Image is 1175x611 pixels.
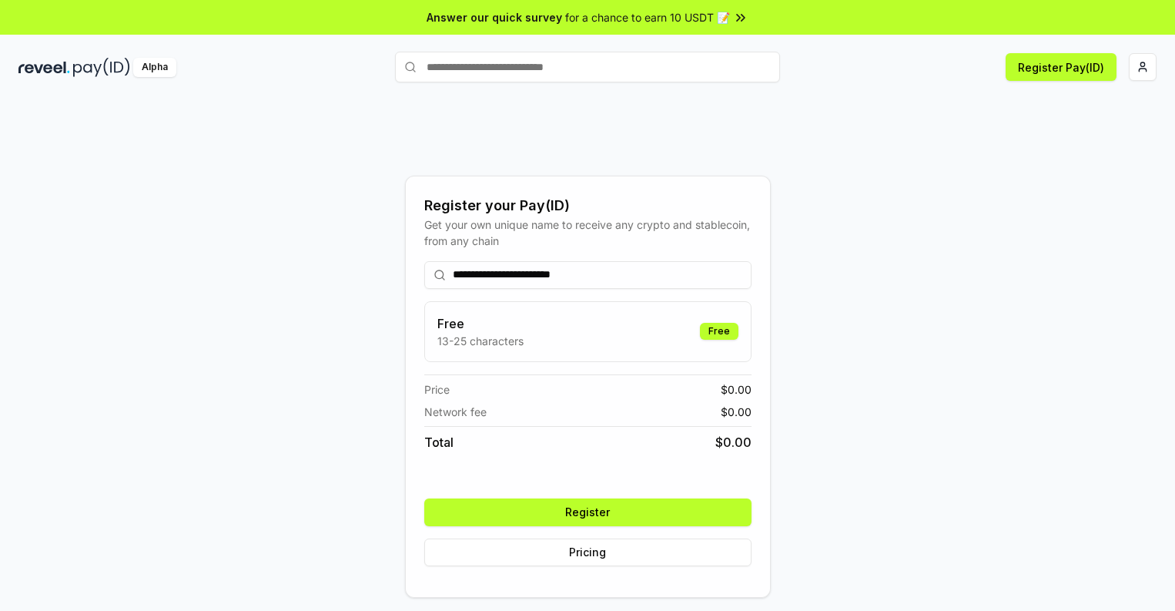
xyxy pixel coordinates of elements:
[427,9,562,25] span: Answer our quick survey
[133,58,176,77] div: Alpha
[424,404,487,420] span: Network fee
[1006,53,1116,81] button: Register Pay(ID)
[437,333,524,349] p: 13-25 characters
[424,195,752,217] div: Register your Pay(ID)
[700,323,738,340] div: Free
[424,381,450,398] span: Price
[437,314,524,333] h3: Free
[18,58,70,77] img: reveel_dark
[424,499,752,526] button: Register
[424,217,752,249] div: Get your own unique name to receive any crypto and stablecoin, from any chain
[721,381,752,398] span: $ 0.00
[721,404,752,420] span: $ 0.00
[73,58,130,77] img: pay_id
[715,433,752,452] span: $ 0.00
[424,433,454,452] span: Total
[424,539,752,566] button: Pricing
[565,9,730,25] span: for a chance to earn 10 USDT 📝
